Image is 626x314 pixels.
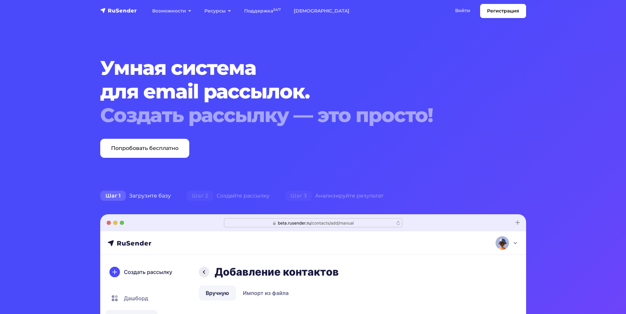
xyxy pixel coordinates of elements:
h1: Умная система для email рассылок. [100,56,490,127]
div: Загрузите базу [92,189,179,202]
a: Ресурсы [198,4,238,18]
a: [DEMOGRAPHIC_DATA] [287,4,356,18]
a: Возможности [146,4,198,18]
div: Создайте рассылку [179,189,277,202]
span: Шаг 2 [187,191,213,201]
a: Попробовать бесплатно [100,139,189,158]
div: Анализируйте результат [277,189,391,202]
a: Войти [449,4,477,17]
sup: 24/7 [273,8,281,12]
a: Регистрация [480,4,526,18]
div: Создать рассылку — это просто! [100,103,490,127]
img: RuSender [100,7,137,14]
span: Шаг 1 [100,191,126,201]
span: Шаг 3 [285,191,312,201]
a: Поддержка24/7 [238,4,287,18]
